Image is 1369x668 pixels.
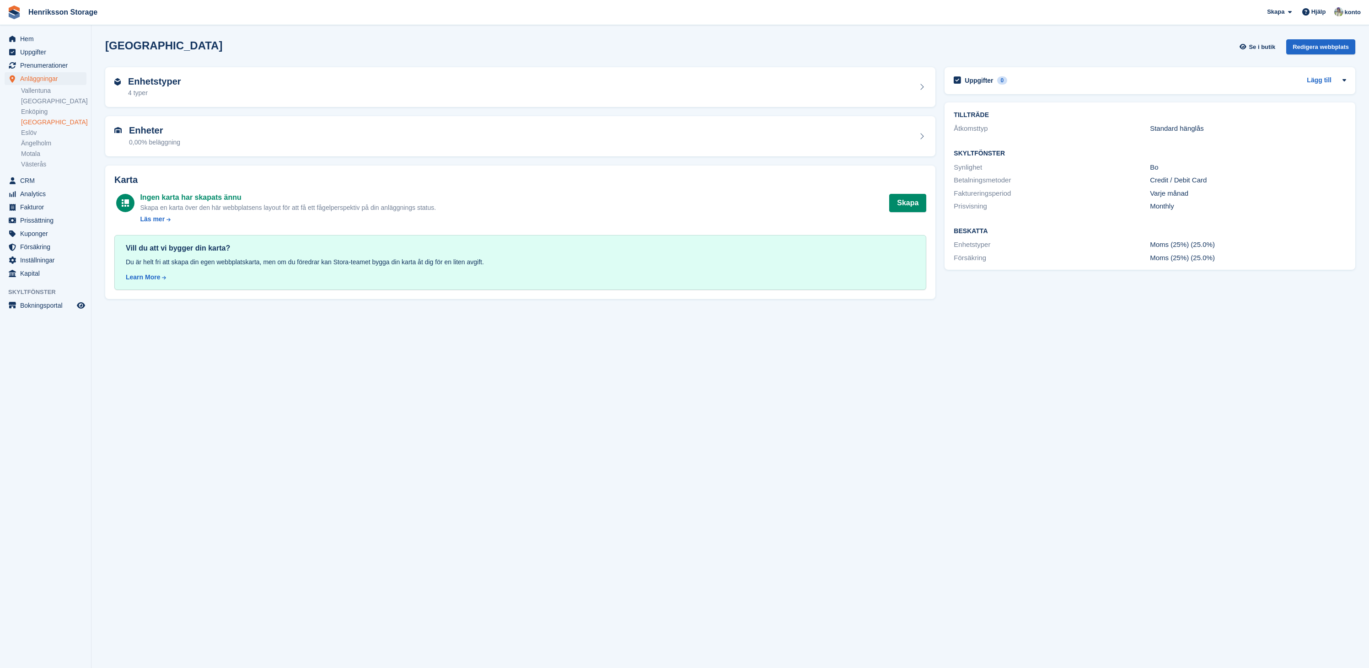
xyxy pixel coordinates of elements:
img: stora-icon-8386f47178a22dfd0bd8f6a31ec36ba5ce8667c1dd55bd0f319d3a0aa187defe.svg [7,5,21,19]
a: Lägg till [1307,75,1331,86]
span: CRM [20,174,75,187]
div: Bo [1150,162,1346,173]
a: Eslöv [21,128,86,137]
a: Enhetstyper 4 typer [105,67,935,107]
div: Credit / Debit Card [1150,175,1346,186]
span: Inställningar [20,254,75,267]
div: Prisvisning [954,201,1150,212]
span: Skapa [1267,7,1284,16]
a: menu [5,240,86,253]
h2: Skyltfönster [954,150,1346,157]
span: Anläggningar [20,72,75,85]
a: Learn More [126,273,915,282]
span: Kapital [20,267,75,280]
a: menu [5,174,86,187]
div: Enhetstyper [954,240,1150,250]
button: Skapa [889,194,926,212]
img: unit-icn-7be61d7bf1b0ce9d3e12c5938cc71ed9869f7b940bace4675aadf7bd6d80202e.svg [114,127,122,134]
h2: Uppgifter [965,76,993,85]
a: menu [5,267,86,280]
span: Hjälp [1311,7,1326,16]
div: Standard hänglås [1150,123,1346,134]
span: Kuponger [20,227,75,240]
span: Se i butik [1249,43,1275,52]
a: Ängelholm [21,139,86,148]
div: Moms (25%) (25.0%) [1150,240,1346,250]
div: Varje månad [1150,188,1346,199]
a: Motala [21,150,86,158]
div: Läs mer [140,214,165,224]
div: 0,00% beläggning [129,138,180,147]
a: Enheter 0,00% beläggning [105,116,935,156]
span: Skyltfönster [8,288,91,297]
div: 4 typer [128,88,181,98]
a: [GEOGRAPHIC_DATA] [21,97,86,106]
a: menu [5,32,86,45]
img: Daniel Axberg [1334,7,1343,16]
span: Prissättning [20,214,75,227]
img: unit-type-icn-2b2737a686de81e16bb02015468b77c625bbabd49415b5ef34ead5e3b44a266d.svg [114,78,121,86]
div: Skapa en karta över den här webbplatsens layout för att få ett fågelperspektiv på din anläggnings... [140,203,436,213]
a: menu [5,254,86,267]
a: menu [5,214,86,227]
img: map-icn-white-8b231986280072e83805622d3debb4903e2986e43859118e7b4002611c8ef794.svg [122,199,129,207]
h2: Enhetstyper [128,76,181,87]
div: Faktureringsperiod [954,188,1150,199]
div: Moms (25%) (25.0%) [1150,253,1346,263]
a: Redigera webbplats [1286,39,1355,58]
a: Enköping [21,107,86,116]
div: Försäkring [954,253,1150,263]
h2: TILLTRÄDE [954,112,1346,119]
h2: Karta [114,175,926,185]
a: Förhandsgranska butik [75,300,86,311]
div: Åtkomsttyp [954,123,1150,134]
div: Betalningsmetoder [954,175,1150,186]
a: Läs mer [140,214,436,224]
a: menu [5,72,86,85]
a: meny [5,299,86,312]
span: Försäkring [20,240,75,253]
div: Monthly [1150,201,1346,212]
a: Västerås [21,160,86,169]
span: Hem [20,32,75,45]
span: Prenumerationer [20,59,75,72]
h2: Beskatta [954,228,1346,235]
div: Redigera webbplats [1286,39,1355,54]
a: Se i butik [1238,39,1279,54]
a: menu [5,187,86,200]
h2: Enheter [129,125,180,136]
a: [GEOGRAPHIC_DATA] [21,118,86,127]
span: konto [1345,8,1361,17]
div: 0 [997,76,1008,85]
a: menu [5,227,86,240]
a: menu [5,59,86,72]
div: Du är helt fri att skapa din egen webbplatskarta, men om du föredrar kan Stora-teamet bygga din k... [126,257,915,267]
span: Uppgifter [20,46,75,59]
span: Fakturor [20,201,75,214]
div: Vill du att vi bygger din karta? [126,243,915,254]
div: Learn More [126,273,160,282]
a: menu [5,46,86,59]
span: Bokningsportal [20,299,75,312]
span: Analytics [20,187,75,200]
a: menu [5,201,86,214]
h2: [GEOGRAPHIC_DATA] [105,39,222,52]
a: Henriksson Storage [25,5,101,20]
a: Vallentuna [21,86,86,95]
div: Ingen karta har skapats ännu [140,192,436,203]
div: Synlighet [954,162,1150,173]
